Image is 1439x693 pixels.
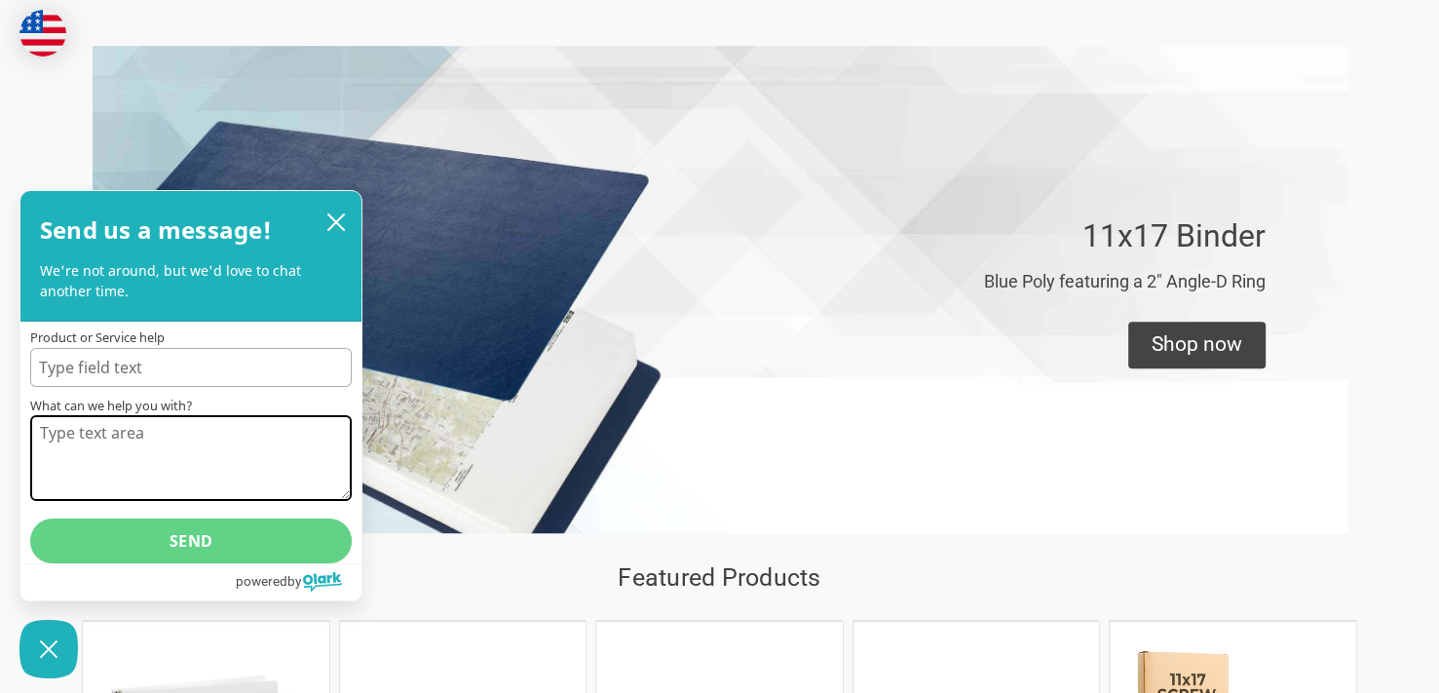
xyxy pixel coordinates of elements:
button: Close Chatbox [19,620,78,678]
a: Powered by Olark [236,564,361,600]
button: close chatbox [321,208,352,237]
div: olark chatbox [19,190,362,601]
div: Shop now [1128,322,1266,368]
img: duty and tax information for United States [19,10,66,57]
input: Product or Service help [30,348,352,387]
p: 11x17 Binder [1082,212,1266,259]
button: Send [30,519,352,563]
h2: Featured Products [82,559,1357,597]
p: Blue Poly featuring a 2" Angle-D Ring [984,268,1266,294]
div: Shop now [1152,329,1242,361]
iframe: Google Customer Reviews [1278,640,1439,693]
textarea: What can we help you with? [30,415,352,501]
h2: Send us a message! [40,211,273,250]
span: powered [236,568,287,594]
label: Product or Service help [30,331,352,344]
p: We're not around, but we'd love to chat another time. [40,261,342,301]
span: by [287,568,301,594]
label: What can we help you with? [30,400,352,412]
